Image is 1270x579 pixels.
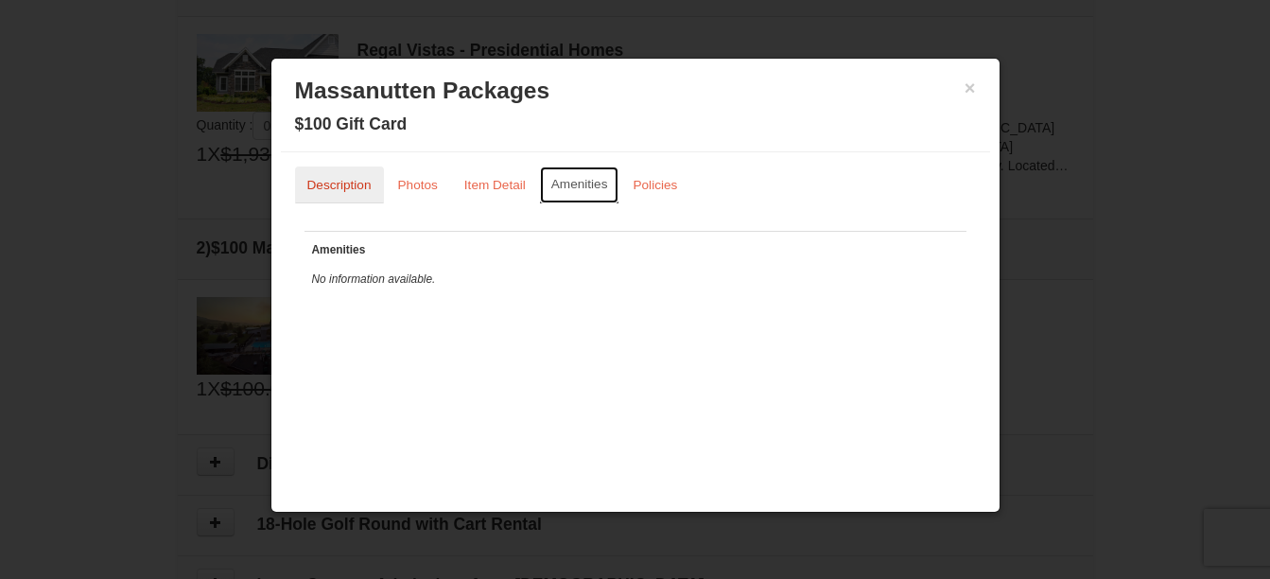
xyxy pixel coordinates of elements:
[312,243,366,256] small: Amenities
[620,167,689,203] a: Policies
[307,178,372,192] small: Description
[965,79,976,97] button: ×
[633,178,677,192] small: Policies
[452,167,538,203] a: Item Detail
[295,167,384,203] a: Description
[551,177,608,191] small: Amenities
[540,167,619,203] a: Amenities
[295,77,976,105] h3: Massanutten Packages
[295,114,976,133] h4: $100 Gift Card
[312,272,436,286] em: No information available.
[464,178,526,192] small: Item Detail
[386,167,450,203] a: Photos
[398,178,438,192] small: Photos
